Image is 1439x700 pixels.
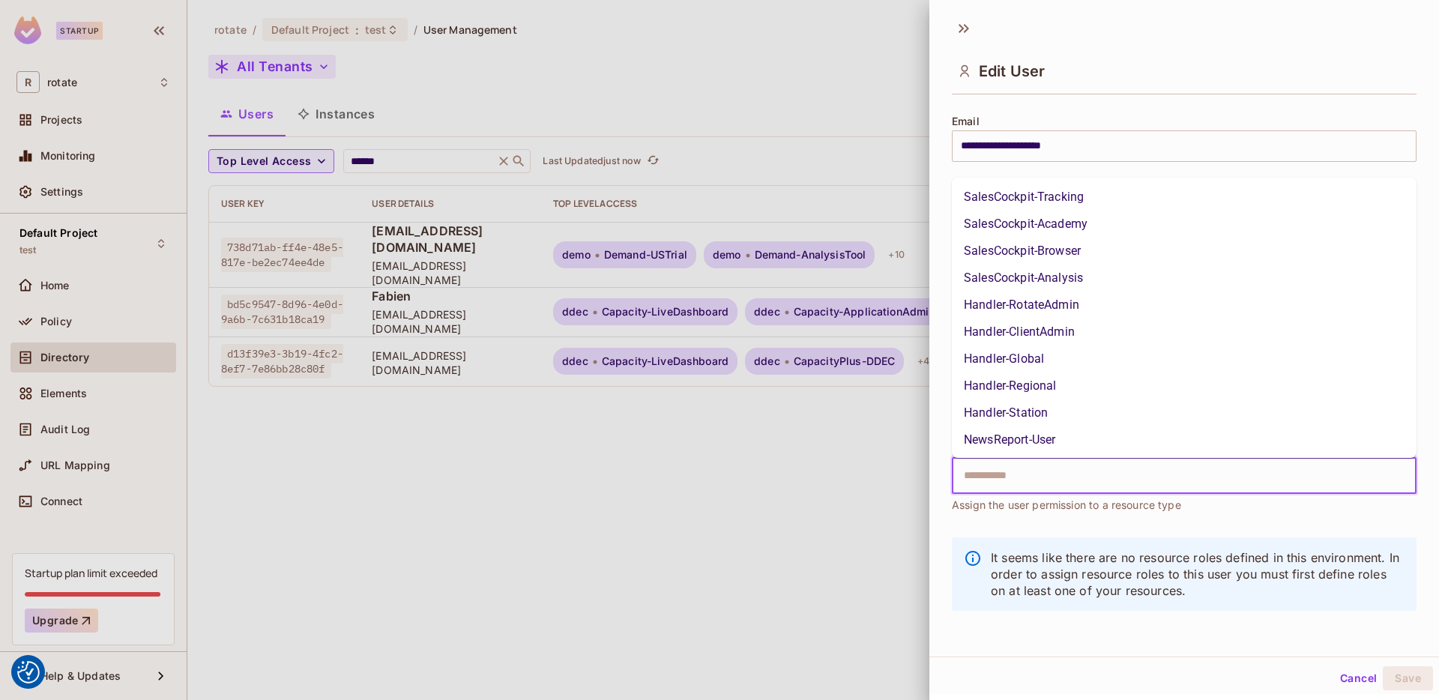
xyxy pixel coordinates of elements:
li: SalesCockpit-Tracking [952,184,1417,211]
span: Email [952,115,980,127]
li: SalesCockpit-Analysis [952,265,1417,292]
li: NewsReport-User [952,426,1417,453]
li: Upload [952,453,1417,480]
span: Edit User [979,62,1045,80]
button: Cancel [1334,666,1383,690]
span: Assign the user permission to a resource type [952,497,1181,513]
li: SalesCockpit-Academy [952,211,1417,238]
img: Revisit consent button [17,661,40,684]
li: Handler-RotateAdmin [952,292,1417,319]
li: Handler-Regional [952,372,1417,399]
li: Handler-Station [952,399,1417,426]
p: It seems like there are no resource roles defined in this environment. In order to assign resourc... [991,549,1405,599]
li: Handler-Global [952,346,1417,372]
button: Consent Preferences [17,661,40,684]
button: Save [1383,666,1433,690]
button: Close [1408,474,1411,477]
li: SalesCockpit-Browser [952,238,1417,265]
li: Handler-ClientAdmin [952,319,1417,346]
